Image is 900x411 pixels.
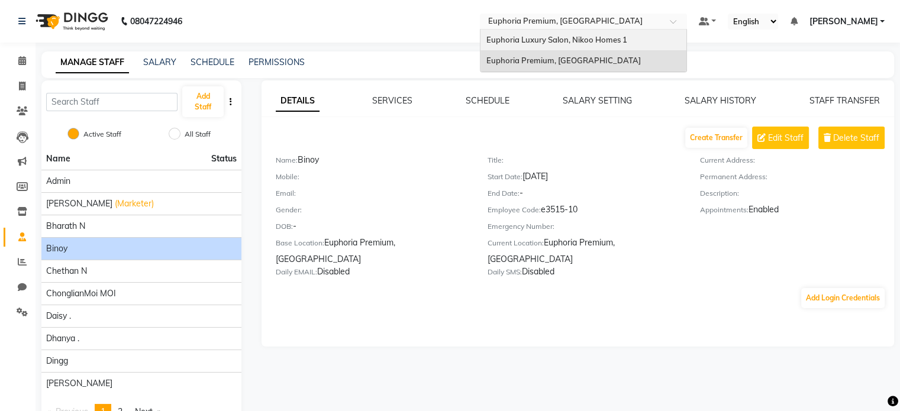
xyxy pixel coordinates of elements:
[563,95,632,106] a: SALARY SETTING
[276,220,470,237] div: -
[46,355,68,367] span: Dingg
[488,188,520,199] label: End Date:
[700,188,739,199] label: Description:
[768,132,804,144] span: Edit Staff
[488,171,522,182] label: Start Date:
[46,332,79,345] span: Dhanya .
[276,221,293,232] label: DOB:
[46,377,112,390] span: [PERSON_NAME]
[818,127,885,149] button: Delete Staff
[211,153,237,165] span: Status
[801,288,885,308] button: Add Login Credentials
[466,95,509,106] a: SCHEDULE
[685,95,756,106] a: SALARY HISTORY
[46,153,70,164] span: Name
[488,203,682,220] div: e3515-10
[488,187,682,203] div: -
[276,188,296,199] label: Email:
[46,220,85,232] span: Bharath N
[276,154,470,170] div: Binoy
[372,95,412,106] a: SERVICES
[488,238,544,248] label: Current Location:
[700,171,767,182] label: Permanent Address:
[56,52,129,73] a: MANAGE STAFF
[143,57,176,67] a: SALARY
[276,90,320,112] a: DETAILS
[46,265,87,277] span: Chethan N
[46,93,178,111] input: Search Staff
[276,237,470,266] div: Euphoria Premium, [GEOGRAPHIC_DATA]
[488,205,541,215] label: Employee Code:
[700,203,894,220] div: Enabled
[115,198,154,210] span: (Marketer)
[46,287,116,300] span: ChonglianMoi MOI
[276,205,302,215] label: Gender:
[488,170,682,187] div: [DATE]
[276,267,317,277] label: Daily EMAIL:
[46,175,70,187] span: Admin
[488,155,504,166] label: Title:
[130,5,182,38] b: 08047224946
[191,57,234,67] a: SCHEDULE
[488,266,682,282] div: Disabled
[249,57,305,67] a: PERMISSIONS
[488,267,522,277] label: Daily SMS:
[486,56,641,65] span: Euphoria Premium, [GEOGRAPHIC_DATA]
[809,15,878,28] span: [PERSON_NAME]
[276,266,470,282] div: Disabled
[182,86,223,117] button: Add Staff
[685,128,747,148] button: Create Transfer
[480,29,687,72] ng-dropdown-panel: Options list
[185,129,211,140] label: All Staff
[488,221,554,232] label: Emergency Number:
[276,171,299,182] label: Mobile:
[46,198,112,210] span: [PERSON_NAME]
[486,35,627,44] span: Euphoria Luxury Salon, Nikoo Homes 1
[833,132,879,144] span: Delete Staff
[276,238,324,248] label: Base Location:
[46,242,67,255] span: Binoy
[488,237,682,266] div: Euphoria Premium, [GEOGRAPHIC_DATA]
[809,95,880,106] a: STAFF TRANSFER
[276,155,298,166] label: Name:
[46,310,71,322] span: Daisy .
[752,127,809,149] button: Edit Staff
[83,129,121,140] label: Active Staff
[30,5,111,38] img: logo
[700,205,749,215] label: Appointments:
[700,155,755,166] label: Current Address:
